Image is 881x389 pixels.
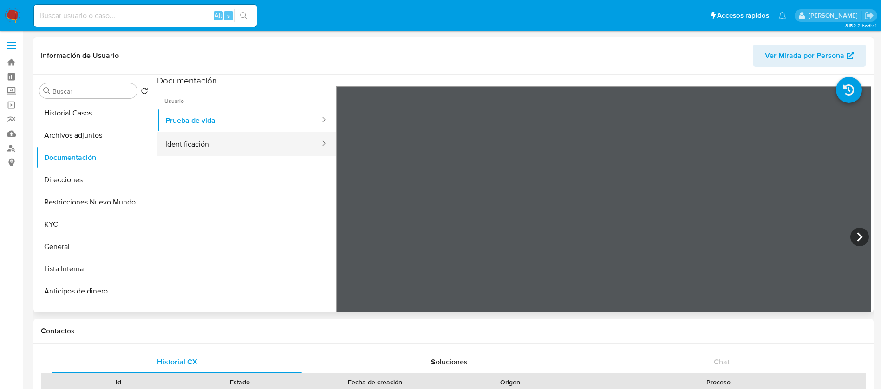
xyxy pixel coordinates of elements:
button: Lista Interna [36,258,152,280]
button: Ver Mirada por Persona [753,45,866,67]
button: search-icon [234,9,253,22]
h1: Contactos [41,326,866,336]
a: Salir [864,11,874,20]
button: Buscar [43,87,51,95]
button: Direcciones [36,169,152,191]
span: Alt [215,11,222,20]
a: Notificaciones [778,12,786,19]
button: Documentación [36,147,152,169]
button: Volver al orden por defecto [141,87,148,97]
span: Ver Mirada por Persona [765,45,844,67]
p: nicolas.duclosson@mercadolibre.com [809,11,861,20]
button: CVU [36,302,152,325]
button: KYC [36,213,152,236]
button: Historial Casos [36,102,152,124]
button: Anticipos de dinero [36,280,152,302]
div: Proceso [578,377,859,387]
span: s [227,11,230,20]
div: Fecha de creación [307,377,443,387]
button: Restricciones Nuevo Mundo [36,191,152,213]
h1: Información de Usuario [41,51,119,60]
div: Id [64,377,173,387]
input: Buscar [52,87,133,96]
div: Estado [186,377,294,387]
span: Accesos rápidos [717,11,769,20]
span: Historial CX [157,357,197,367]
button: Archivos adjuntos [36,124,152,147]
span: Chat [714,357,730,367]
span: Soluciones [431,357,468,367]
button: General [36,236,152,258]
input: Buscar usuario o caso... [34,10,257,22]
div: Origen [456,377,565,387]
